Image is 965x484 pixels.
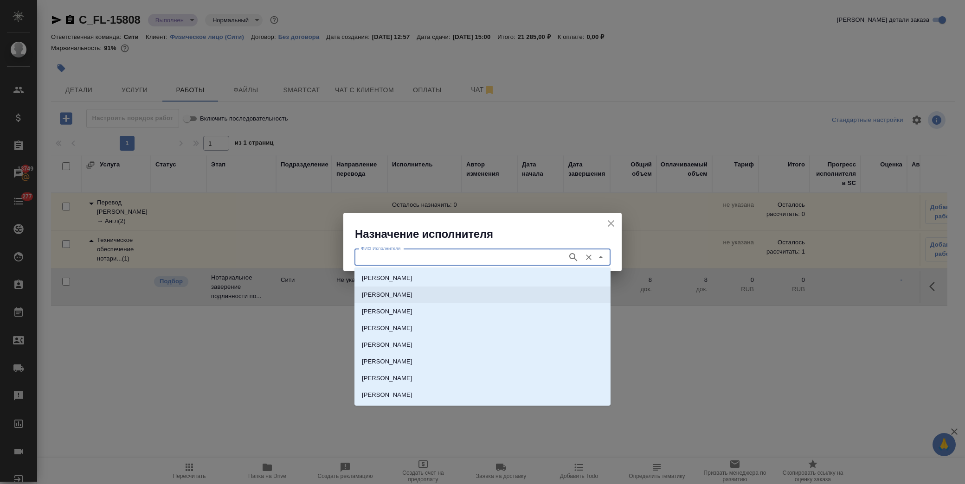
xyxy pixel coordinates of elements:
h2: Назначение исполнителя [355,227,622,242]
p: [PERSON_NAME] [362,390,412,400]
p: [PERSON_NAME] [362,340,412,350]
p: [PERSON_NAME] [362,324,412,333]
p: [PERSON_NAME] [362,357,412,366]
p: [PERSON_NAME] [362,274,412,283]
button: Очистить [582,251,595,264]
button: close [604,217,618,230]
p: [PERSON_NAME] [362,290,412,299]
p: [PERSON_NAME] [362,307,412,316]
button: Поиск [566,250,580,264]
button: Close [594,251,607,264]
p: [PERSON_NAME] [362,374,412,383]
